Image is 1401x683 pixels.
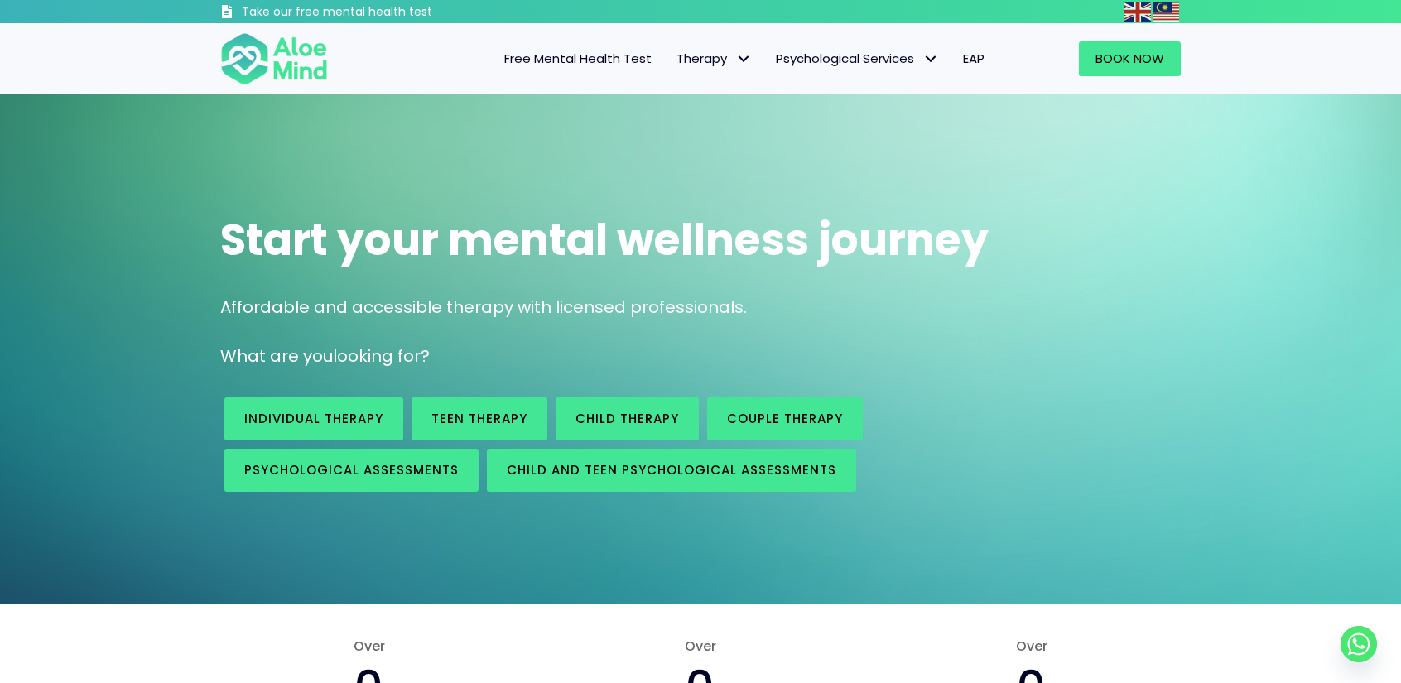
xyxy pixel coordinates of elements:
span: Child and Teen Psychological assessments [507,461,836,479]
span: Over [883,637,1181,656]
a: Whatsapp [1341,626,1377,662]
a: TherapyTherapy: submenu [664,41,763,76]
span: Psychological Services [776,50,938,67]
a: Individual therapy [224,397,403,440]
p: Affordable and accessible therapy with licensed professionals. [220,296,1181,320]
a: Psychological ServicesPsychological Services: submenu [763,41,951,76]
h3: Take our free mental health test [242,4,521,21]
a: Child and Teen Psychological assessments [487,449,856,492]
img: ms [1153,2,1179,22]
img: Aloe mind Logo [220,31,328,86]
a: Free Mental Health Test [492,41,664,76]
a: Book Now [1079,41,1181,76]
img: en [1124,2,1151,22]
span: Free Mental Health Test [504,50,652,67]
a: English [1124,2,1153,21]
span: Psychological assessments [244,461,459,479]
span: Individual therapy [244,410,383,427]
a: Teen Therapy [412,397,547,440]
span: What are you [220,344,333,368]
span: Over [551,637,850,656]
a: Malay [1153,2,1181,21]
span: Book Now [1095,50,1164,67]
span: Teen Therapy [431,410,527,427]
a: EAP [951,41,997,76]
span: looking for? [333,344,430,368]
span: Over [220,637,518,656]
a: Take our free mental health test [220,4,521,23]
span: Psychological Services: submenu [918,47,942,71]
a: Psychological assessments [224,449,479,492]
span: Couple therapy [727,410,843,427]
span: EAP [963,50,985,67]
span: Child Therapy [575,410,679,427]
nav: Menu [349,41,997,76]
a: Couple therapy [707,397,863,440]
span: Therapy: submenu [731,47,755,71]
a: Child Therapy [556,397,699,440]
span: Therapy [676,50,751,67]
span: Start your mental wellness journey [220,209,989,270]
